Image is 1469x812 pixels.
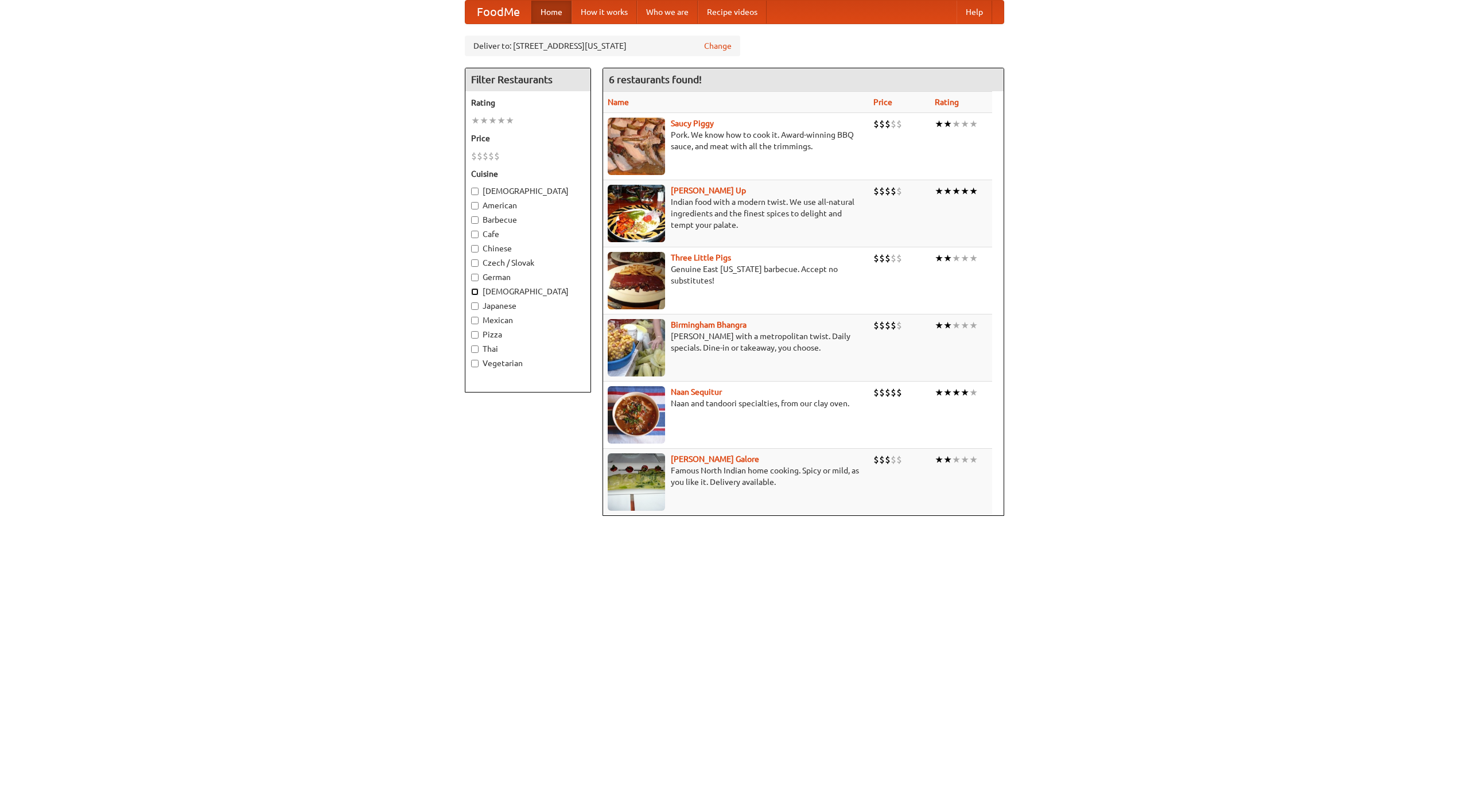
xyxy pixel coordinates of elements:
[879,252,885,265] li: $
[885,252,891,265] li: $
[608,98,629,107] a: Name
[471,150,477,162] li: $
[891,386,896,399] li: $
[969,252,978,265] li: ★
[896,319,902,332] li: $
[943,319,952,332] li: ★
[891,185,896,197] li: $
[608,465,864,488] p: Famous North Indian home cooking. Spicy or mild, as you like it. Delivery available.
[896,453,902,466] li: $
[465,68,590,91] h4: Filter Restaurants
[671,253,731,262] a: Three Little Pigs
[671,119,714,128] a: Saucy Piggy
[471,257,585,269] label: Czech / Slovak
[471,202,479,209] input: American
[671,454,759,464] a: [PERSON_NAME] Galore
[608,398,864,409] p: Naan and tandoori specialties, from our clay oven.
[943,185,952,197] li: ★
[935,185,943,197] li: ★
[471,288,479,296] input: [DEMOGRAPHIC_DATA]
[471,317,479,324] input: Mexican
[873,185,879,197] li: $
[943,118,952,130] li: ★
[891,252,896,265] li: $
[873,252,879,265] li: $
[471,245,479,252] input: Chinese
[608,118,665,175] img: saucy.jpg
[935,98,959,107] a: Rating
[471,259,479,267] input: Czech / Slovak
[477,150,483,162] li: $
[952,319,961,332] li: ★
[969,118,978,130] li: ★
[480,114,488,127] li: ★
[969,319,978,332] li: ★
[471,185,585,197] label: [DEMOGRAPHIC_DATA]
[471,302,479,310] input: Japanese
[471,286,585,297] label: [DEMOGRAPHIC_DATA]
[471,188,479,195] input: [DEMOGRAPHIC_DATA]
[608,331,864,353] p: [PERSON_NAME] with a metropolitan twist. Daily specials. Dine-in or takeaway, you choose.
[896,185,902,197] li: $
[879,386,885,399] li: $
[671,387,722,397] a: Naan Sequitur
[891,118,896,130] li: $
[935,118,943,130] li: ★
[471,228,585,240] label: Cafe
[465,36,740,56] div: Deliver to: [STREET_ADDRESS][US_STATE]
[531,1,572,24] a: Home
[879,319,885,332] li: $
[608,386,665,444] img: naansequitur.jpg
[952,252,961,265] li: ★
[471,358,585,369] label: Vegetarian
[969,185,978,197] li: ★
[943,386,952,399] li: ★
[608,252,665,309] img: littlepigs.jpg
[471,314,585,326] label: Mexican
[952,185,961,197] li: ★
[506,114,514,127] li: ★
[483,150,488,162] li: $
[471,343,585,355] label: Thai
[471,271,585,283] label: German
[935,319,943,332] li: ★
[637,1,698,24] a: Who we are
[873,319,879,332] li: $
[873,386,879,399] li: $
[471,200,585,211] label: American
[952,386,961,399] li: ★
[896,252,902,265] li: $
[896,386,902,399] li: $
[891,453,896,466] li: $
[957,1,992,24] a: Help
[671,186,746,195] a: [PERSON_NAME] Up
[471,133,585,144] h5: Price
[704,40,732,52] a: Change
[608,185,665,242] img: curryup.jpg
[671,320,747,329] a: Birmingham Bhangra
[885,185,891,197] li: $
[497,114,506,127] li: ★
[961,386,969,399] li: ★
[873,118,879,130] li: $
[885,386,891,399] li: $
[935,386,943,399] li: ★
[608,319,665,376] img: bhangra.jpg
[879,118,885,130] li: $
[961,118,969,130] li: ★
[471,231,479,238] input: Cafe
[488,150,494,162] li: $
[609,74,702,85] ng-pluralize: 6 restaurants found!
[943,252,952,265] li: ★
[471,300,585,312] label: Japanese
[935,453,943,466] li: ★
[935,252,943,265] li: ★
[471,114,480,127] li: ★
[471,360,479,367] input: Vegetarian
[952,118,961,130] li: ★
